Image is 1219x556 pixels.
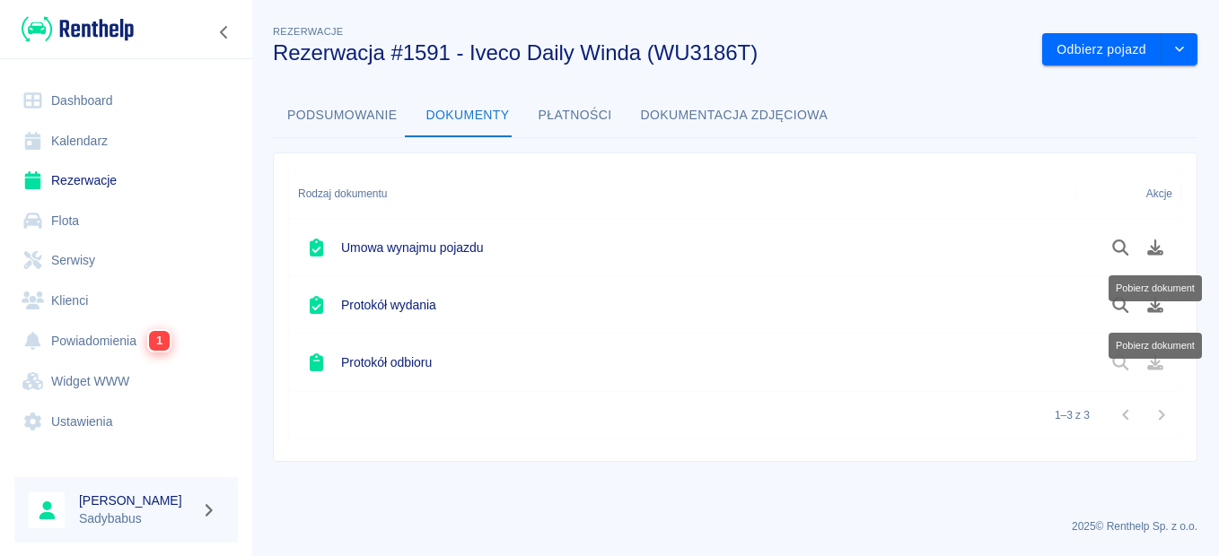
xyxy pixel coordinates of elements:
button: drop-down [1162,33,1197,66]
button: Podsumowanie [273,94,412,137]
a: Flota [14,201,238,241]
div: Akcje [1076,169,1181,219]
h6: Protokół wydania [341,296,436,314]
button: Dokumenty [412,94,524,137]
button: Pobierz dokument [1138,232,1173,263]
a: Klienci [14,281,238,321]
button: Płatności [524,94,627,137]
h6: Umowa wynajmu pojazdu [341,239,483,256]
h6: [PERSON_NAME] [79,491,194,509]
p: 2025 © Renthelp Sp. z o.o. [273,518,1197,534]
button: Zwiń nawigację [211,21,238,44]
p: Sadybabus [79,509,194,528]
a: Serwisy [14,240,238,281]
button: Pobierz dokument [1138,290,1173,320]
button: Podgląd dokumentu [1103,290,1138,320]
h6: Protokół odbioru [341,353,432,371]
a: Kalendarz [14,121,238,161]
h3: Rezerwacja #1591 - Iveco Daily Winda (WU3186T) [273,40,1028,65]
a: Dashboard [14,81,238,121]
a: Renthelp logo [14,14,134,44]
div: Rodzaj dokumentu [289,169,1076,219]
a: Widget WWW [14,361,238,402]
div: Pobierz dokument [1109,333,1202,359]
p: 1–3 z 3 [1055,407,1090,423]
button: Odbierz pojazd [1042,33,1162,66]
button: Dokumentacja zdjęciowa [627,94,843,137]
img: Renthelp logo [22,14,134,44]
a: Rezerwacje [14,161,238,201]
a: Powiadomienia1 [14,320,238,361]
span: 1 [149,331,170,351]
div: Rodzaj dokumentu [298,169,387,219]
span: Rezerwacje [273,26,343,37]
div: Pobierz dokument [1109,275,1202,301]
a: Ustawienia [14,402,238,442]
button: Podgląd dokumentu [1103,232,1138,263]
div: Akcje [1146,169,1172,219]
